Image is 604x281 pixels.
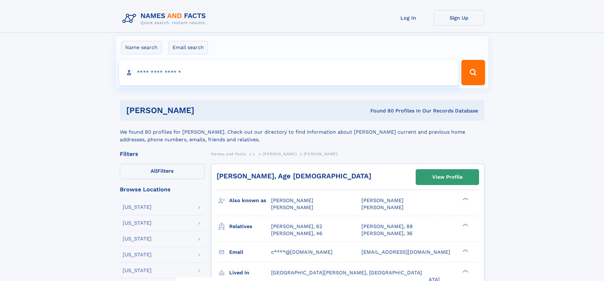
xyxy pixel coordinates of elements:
a: [PERSON_NAME], 46 [271,230,322,237]
div: [US_STATE] [123,205,152,210]
a: L [253,150,256,158]
span: [EMAIL_ADDRESS][DOMAIN_NAME] [361,249,450,255]
a: View Profile [416,169,479,185]
a: [PERSON_NAME], Age [DEMOGRAPHIC_DATA] [217,172,371,180]
div: Filters [120,151,205,157]
div: We found 80 profiles for [PERSON_NAME]. Check out our directory to find information about [PERSON... [120,121,484,144]
span: All [151,168,157,174]
a: [PERSON_NAME], 88 [361,223,413,230]
div: Found 80 Profiles In Our Records Database [282,107,478,114]
div: ❯ [461,248,469,252]
div: ❯ [461,223,469,227]
a: [PERSON_NAME] [263,150,296,158]
h3: Lived in [229,267,271,278]
div: [US_STATE] [123,252,152,257]
h3: Also known as [229,195,271,206]
span: [PERSON_NAME] [304,152,338,156]
label: Email search [168,41,208,54]
label: Name search [121,41,162,54]
div: ❯ [461,197,469,201]
span: [GEOGRAPHIC_DATA][PERSON_NAME], [GEOGRAPHIC_DATA] [271,270,422,276]
label: Filters [120,164,205,179]
img: Logo Names and Facts [120,10,211,27]
input: search input [119,60,459,85]
a: [PERSON_NAME], 36 [361,230,412,237]
span: [PERSON_NAME] [271,197,313,203]
span: [PERSON_NAME] [263,152,296,156]
div: Browse Locations [120,187,205,192]
a: Names and Facts [211,150,246,158]
a: Log In [383,10,434,26]
span: L [253,152,256,156]
h1: [PERSON_NAME] [126,106,283,114]
div: [US_STATE] [123,220,152,226]
a: Sign Up [434,10,484,26]
div: ❯ [461,269,469,273]
a: [PERSON_NAME], 62 [271,223,322,230]
button: Search Button [461,60,485,85]
span: [PERSON_NAME] [271,204,313,210]
div: [US_STATE] [123,236,152,241]
span: [PERSON_NAME] [361,204,404,210]
span: [PERSON_NAME] [361,197,404,203]
div: View Profile [432,170,463,184]
h3: Relatives [229,221,271,232]
div: [US_STATE] [123,268,152,273]
h3: Email [229,247,271,258]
